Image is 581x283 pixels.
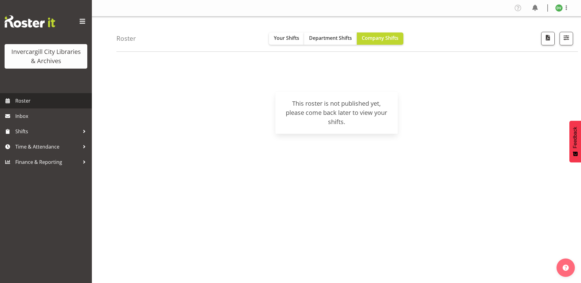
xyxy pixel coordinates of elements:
[283,99,390,126] div: This roster is not published yet, please come back later to view your shifts.
[116,35,136,42] h4: Roster
[569,121,581,162] button: Feedback - Show survey
[15,96,89,105] span: Roster
[269,32,304,45] button: Your Shifts
[563,265,569,271] img: help-xxl-2.png
[309,35,352,41] span: Department Shifts
[560,32,573,45] button: Filter Shifts
[15,142,80,151] span: Time & Attendance
[5,15,55,28] img: Rosterit website logo
[274,35,299,41] span: Your Shifts
[541,32,555,45] button: Download a PDF of the roster for the current day
[15,157,80,167] span: Finance & Reporting
[572,127,578,148] span: Feedback
[362,35,398,41] span: Company Shifts
[15,127,80,136] span: Shifts
[11,47,81,66] div: Invercargill City Libraries & Archives
[15,111,89,121] span: Inbox
[555,4,563,12] img: desk-view11665.jpg
[357,32,403,45] button: Company Shifts
[304,32,357,45] button: Department Shifts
